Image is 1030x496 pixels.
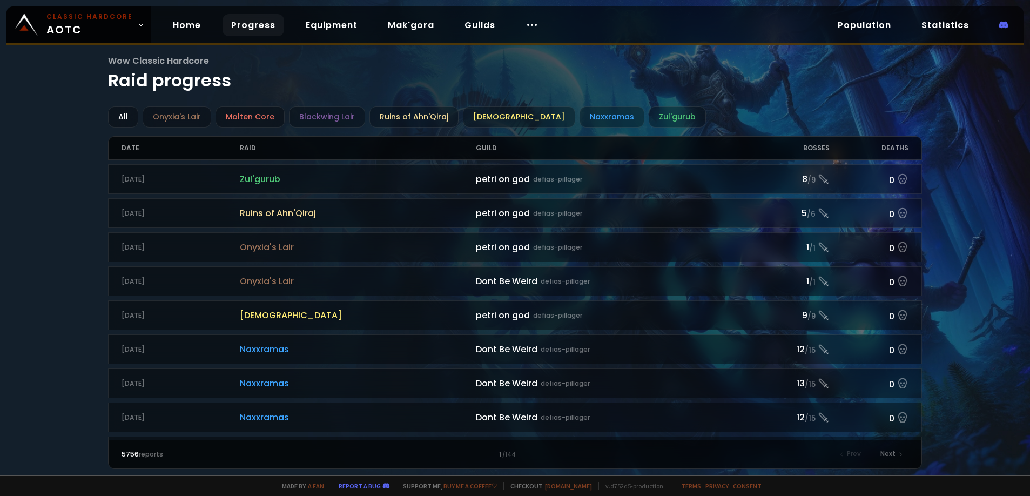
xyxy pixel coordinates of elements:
a: Population [829,14,900,36]
span: Onyxia's Lair [240,240,476,254]
div: 0 [830,273,908,289]
div: 5 [751,206,830,220]
div: Onyxia's Lair [143,106,211,128]
div: All [108,106,138,128]
div: Dont Be Weird [476,274,751,288]
div: Raid [240,137,476,159]
small: / 1 [809,277,816,288]
a: [DATE]Zul'gurubpetri on goddefias-pillager8/90 [108,164,921,194]
div: reports [122,450,318,459]
div: 1 [751,274,830,288]
div: Guild [476,137,751,159]
div: 1 [751,240,830,254]
span: 5756 [122,450,139,459]
div: 0 [830,239,908,255]
div: 0 [830,376,908,391]
small: / 15 [805,379,816,390]
a: [DATE][DEMOGRAPHIC_DATA]petri on goddefias-pillager9/90 [108,300,921,330]
a: Terms [681,482,701,490]
span: Naxxramas [240,343,476,356]
div: [DATE] [122,379,239,388]
div: 0 [830,341,908,357]
small: defias-pillager [541,379,590,388]
div: 0 [830,410,908,425]
a: Statistics [913,14,978,36]
small: / 9 [807,311,816,322]
a: Consent [733,482,762,490]
span: Naxxramas [240,411,476,424]
div: petri on god [476,240,751,254]
div: [DATE] [122,311,239,320]
div: 8 [751,172,830,186]
a: a fan [308,482,324,490]
span: AOTC [46,12,133,38]
div: 12 [751,343,830,356]
div: petri on god [476,309,751,322]
div: [DATE] [122,243,239,252]
span: Support me, [396,482,497,490]
div: Zul'gurub [649,106,706,128]
a: Guilds [456,14,504,36]
small: defias-pillager [541,413,590,423]
a: Progress [223,14,284,36]
small: defias-pillager [533,311,582,320]
a: [DATE]NaxxramasDont Be Weirddefias-pillager12/150 [108,403,921,432]
a: [DATE]NaxxramasDont Be Weirddefias-pillager13/150 [108,368,921,398]
div: 0 [830,307,908,323]
div: Naxxramas [580,106,644,128]
small: / 15 [805,413,816,424]
a: [DATE]Onyxia's LairDont Be Weirddefias-pillager1/10 [108,266,921,296]
span: Zul'gurub [240,172,476,186]
a: Equipment [297,14,366,36]
div: [DATE] [122,345,239,354]
span: [DEMOGRAPHIC_DATA] [240,309,476,322]
span: Checkout [503,482,592,490]
div: Ruins of Ahn'Qiraj [369,106,459,128]
a: [DOMAIN_NAME] [545,482,592,490]
a: [DATE]Onyxia's Lairpetri on goddefias-pillager1/10 [108,232,921,262]
small: defias-pillager [533,209,582,218]
small: / 1 [809,243,816,254]
small: / 144 [502,451,516,459]
div: 12 [751,411,830,424]
span: Onyxia's Lair [240,274,476,288]
div: [DATE] [122,209,239,218]
span: Naxxramas [240,377,476,390]
div: Next [874,447,908,462]
small: Classic Hardcore [46,12,133,22]
a: Classic HardcoreAOTC [6,6,151,43]
div: [DEMOGRAPHIC_DATA] [463,106,575,128]
a: Privacy [705,482,729,490]
a: Mak'gora [379,14,443,36]
div: Molten Core [216,106,285,128]
div: [DATE] [122,277,239,286]
a: Report a bug [339,482,381,490]
div: 1 [318,450,711,459]
div: petri on god [476,206,751,220]
div: Prev [834,447,867,462]
div: 9 [751,309,830,322]
small: defias-pillager [541,277,590,286]
span: Wow Classic Hardcore [108,54,921,68]
div: Dont Be Weird [476,377,751,390]
div: Blackwing Lair [289,106,365,128]
div: Dont Be Weird [476,343,751,356]
h1: Raid progress [108,54,921,93]
div: Bosses [751,137,830,159]
a: [DATE]NaxxramasDont Be Weirddefias-pillager12/150 [108,334,921,364]
div: petri on god [476,172,751,186]
div: 0 [830,205,908,221]
a: Buy me a coffee [443,482,497,490]
div: 13 [751,377,830,390]
small: defias-pillager [533,175,582,184]
span: Made by [275,482,324,490]
span: Ruins of Ahn'Qiraj [240,206,476,220]
small: / 9 [807,175,816,186]
small: defias-pillager [533,243,582,252]
div: [DATE] [122,413,239,423]
a: [DATE]Zul'gurubHC Elitedefias-pillager9/90 [108,437,921,466]
a: [DATE]Ruins of Ahn'Qirajpetri on goddefias-pillager5/60 [108,198,921,228]
small: / 6 [807,209,816,220]
div: Date [122,137,239,159]
div: Deaths [830,137,908,159]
